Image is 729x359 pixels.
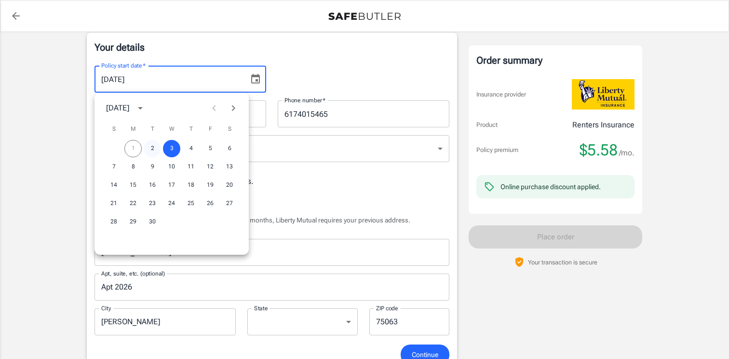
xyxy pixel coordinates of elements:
button: 25 [182,195,200,212]
button: calendar view is open, switch to year view [132,100,148,116]
span: Sunday [105,120,122,139]
button: 15 [124,177,142,194]
button: 21 [105,195,122,212]
p: Your transaction is secure [528,258,597,267]
button: 12 [202,158,219,176]
div: Single or multi family home [94,135,449,162]
button: 5 [202,140,219,157]
label: City [101,304,111,312]
button: Next month [224,98,243,118]
button: 27 [221,195,238,212]
button: 11 [182,158,200,176]
span: Tuesday [144,120,161,139]
input: MM/DD/YYYY [94,66,242,93]
button: 18 [182,177,200,194]
label: ZIP code [376,304,398,312]
img: Back to quotes [328,13,401,20]
label: Apt, suite, etc. (optional) [101,269,165,277]
button: 3 [163,140,180,157]
label: State [254,304,268,312]
button: 14 [105,177,122,194]
button: 13 [221,158,238,176]
button: 28 [105,213,122,231]
a: back to quotes [6,6,26,26]
button: 20 [221,177,238,194]
button: 19 [202,177,219,194]
span: /mo. [619,146,634,160]
label: Policy start date [101,61,146,69]
span: Wednesday [163,120,180,139]
button: 30 [144,213,161,231]
input: Enter number [278,100,449,127]
div: Order summary [476,53,634,68]
div: Online purchase discount applied. [500,182,601,192]
button: 9 [144,158,161,176]
p: Product [476,120,498,130]
p: Insurance provider [476,90,526,99]
button: 10 [163,158,180,176]
p: If you have lived at the insured address for less than 6 months, Liberty Mutual requires your pre... [94,215,449,225]
button: 8 [124,158,142,176]
button: 2 [144,140,161,157]
p: Renters Insurance [572,119,634,131]
button: 29 [124,213,142,231]
button: 23 [144,195,161,212]
button: 7 [105,158,122,176]
button: 24 [163,195,180,212]
span: Thursday [182,120,200,139]
h6: Your Previous Address [94,199,449,211]
button: 6 [221,140,238,157]
button: 22 [124,195,142,212]
span: Friday [202,120,219,139]
p: Your details [94,41,449,54]
div: [DATE] [106,102,129,114]
span: $5.58 [580,140,618,160]
button: Choose date, selected date is Sep 3, 2025 [246,69,265,89]
label: Phone number [284,96,325,104]
button: 26 [202,195,219,212]
span: Saturday [221,120,238,139]
p: Policy premium [476,145,518,155]
button: 4 [182,140,200,157]
img: Liberty Mutual [572,79,634,110]
span: Monday [124,120,142,139]
button: 16 [144,177,161,194]
button: 17 [163,177,180,194]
